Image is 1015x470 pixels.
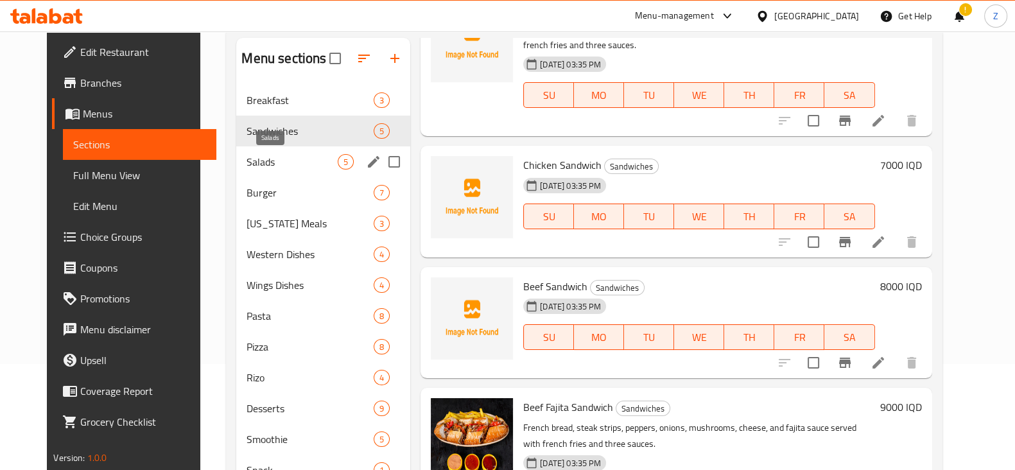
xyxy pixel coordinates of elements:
span: FR [779,207,819,226]
span: Sandwiches [247,123,374,139]
div: Sandwiches [604,159,659,174]
span: MO [579,207,619,226]
span: [DATE] 03:35 PM [535,300,606,313]
span: TH [729,207,769,226]
span: SA [829,86,869,105]
a: Edit Restaurant [52,37,216,67]
div: items [374,339,390,354]
button: SU [523,324,574,350]
button: Branch-specific-item [829,105,860,136]
button: WE [674,204,724,229]
span: Grocery Checklist [80,414,206,430]
a: Edit Menu [63,191,216,222]
div: Sandwiches5 [236,116,410,146]
h6: 9000 IQD [880,398,922,416]
div: items [374,401,390,416]
span: TU [629,86,669,105]
span: Western Dishes [247,247,374,262]
div: Sandwiches [616,401,670,416]
button: MO [574,82,624,108]
span: Rizo [247,370,374,385]
span: Version: [53,449,85,466]
div: Rizo4 [236,362,410,393]
div: Salads5edit [236,146,410,177]
p: French bread, steak strips, peppers, onions, mushrooms, cheese, and fajita sauce served with fren... [523,420,874,452]
span: Z [993,9,998,23]
span: SU [529,86,569,105]
div: Burger7 [236,177,410,208]
a: Coverage Report [52,376,216,406]
button: Branch-specific-item [829,227,860,257]
span: FR [779,86,819,105]
span: MO [579,328,619,347]
div: Breakfast3 [236,85,410,116]
span: [DATE] 03:35 PM [535,180,606,192]
span: Wings Dishes [247,277,374,293]
span: Full Menu View [73,168,206,183]
a: Promotions [52,283,216,314]
span: Coupons [80,260,206,275]
div: items [374,431,390,447]
span: 1.0.0 [87,449,107,466]
button: TH [724,324,774,350]
button: SU [523,204,574,229]
a: Menu disclaimer [52,314,216,345]
span: Salads [247,154,338,170]
a: Edit menu item [871,234,886,250]
span: Menus [83,106,206,121]
span: 4 [374,372,389,384]
span: [DATE] 03:35 PM [535,457,606,469]
span: Chicken Sandwich [523,155,602,175]
div: Sandwiches [590,280,645,295]
span: WE [679,328,719,347]
button: TU [624,82,674,108]
div: items [374,185,390,200]
span: Smoothie [247,431,374,447]
button: MO [574,324,624,350]
h6: 8000 IQD [880,277,922,295]
p: French bread, chicken, peppers, onions, mushrooms, corn, and fajita sauce served with french frie... [523,21,874,53]
span: Pasta [247,308,374,324]
span: 4 [374,248,389,261]
span: 5 [338,156,353,168]
div: Kentucky Meals [247,216,374,231]
span: Select to update [800,349,827,376]
img: Chicken Sandwich [431,156,513,238]
span: Select to update [800,107,827,134]
button: Add section [379,43,410,74]
a: Edit menu item [871,355,886,370]
span: Edit Restaurant [80,44,206,60]
div: items [374,277,390,293]
a: Full Menu View [63,160,216,191]
span: Select to update [800,229,827,256]
button: edit [364,152,383,171]
span: FR [779,328,819,347]
span: Select all sections [322,45,349,72]
span: Sort sections [349,43,379,74]
div: items [374,247,390,262]
button: SA [824,324,874,350]
span: 3 [374,94,389,107]
span: SA [829,207,869,226]
span: 3 [374,218,389,230]
span: 7 [374,187,389,199]
a: Branches [52,67,216,98]
div: Desserts9 [236,393,410,424]
span: Promotions [80,291,206,306]
span: MO [579,86,619,105]
span: [DATE] 03:35 PM [535,58,606,71]
button: TH [724,82,774,108]
button: SA [824,204,874,229]
div: items [374,92,390,108]
span: Coverage Report [80,383,206,399]
div: items [374,123,390,139]
button: FR [774,324,824,350]
span: TH [729,86,769,105]
img: Beef Sandwich [431,277,513,360]
span: 8 [374,310,389,322]
span: WE [679,207,719,226]
span: TU [629,207,669,226]
span: 5 [374,433,389,446]
button: SA [824,82,874,108]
